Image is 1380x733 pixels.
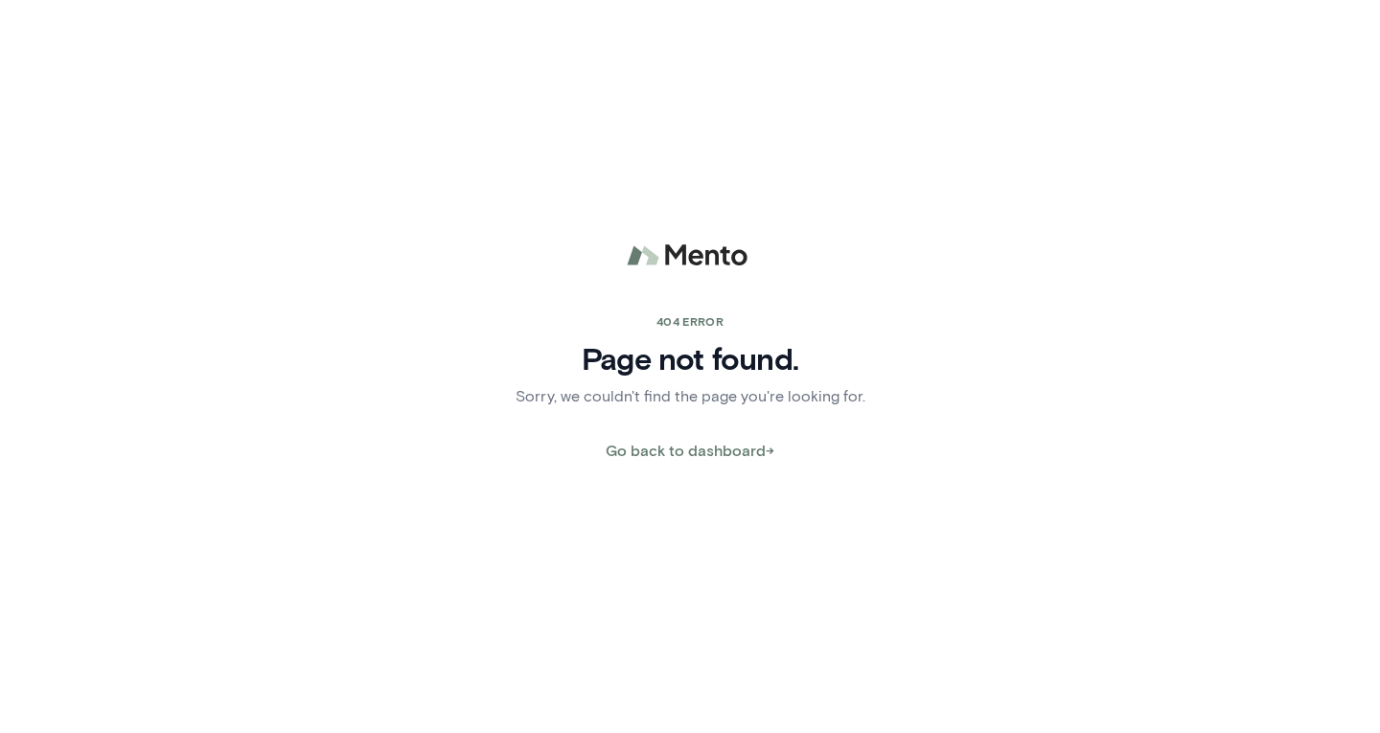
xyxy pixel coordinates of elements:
[516,385,865,408] p: Sorry, we couldn't find the page you're looking for.
[604,233,776,279] img: logo
[656,314,724,328] span: 404 error
[516,340,865,377] h4: Page not found.
[595,431,785,470] button: Go back to dashboard
[766,439,774,462] span: →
